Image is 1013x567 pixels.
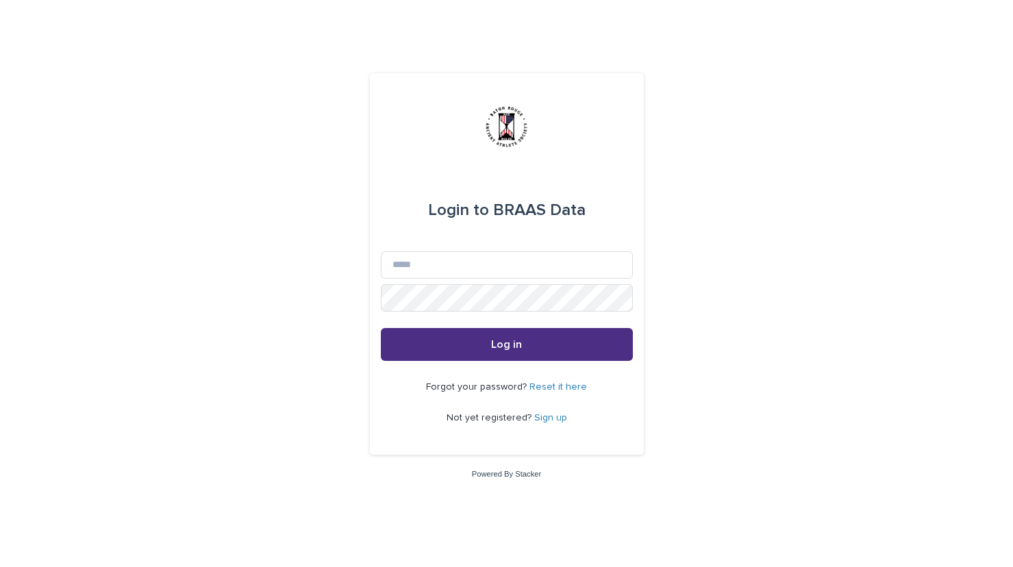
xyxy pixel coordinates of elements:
img: BsxibNoaTPe9uU9VL587 [486,106,527,147]
span: Not yet registered? [447,413,534,423]
a: Powered By Stacker [472,470,541,478]
a: Sign up [534,413,567,423]
span: Forgot your password? [426,382,529,392]
a: Reset it here [529,382,587,392]
span: Login to [428,202,489,218]
button: Log in [381,328,633,361]
div: BRAAS Data [428,191,586,229]
span: Log in [491,339,522,350]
